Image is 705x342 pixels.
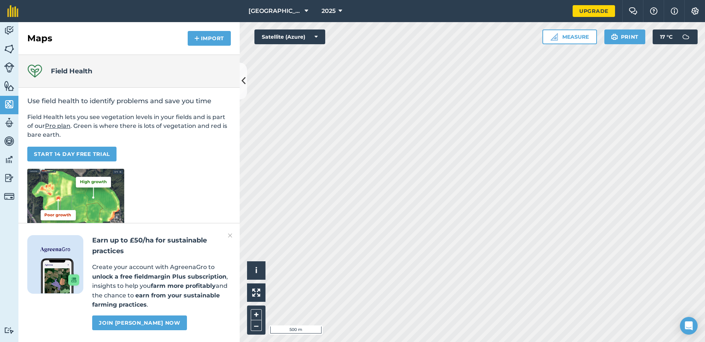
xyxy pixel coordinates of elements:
[4,80,14,91] img: svg+xml;base64,PHN2ZyB4bWxucz0iaHR0cDovL3d3dy53My5vcmcvMjAwMC9zdmciIHdpZHRoPSI1NiIgaGVpZ2h0PSI2MC...
[542,29,597,44] button: Measure
[611,32,618,41] img: svg+xml;base64,PHN2ZyB4bWxucz0iaHR0cDovL3d3dy53My5vcmcvMjAwMC9zdmciIHdpZHRoPSIxOSIgaGVpZ2h0PSIyNC...
[188,31,231,46] button: Import
[92,262,231,310] p: Create your account with AgreenaGro to , insights to help you and the chance to .
[671,7,678,15] img: svg+xml;base64,PHN2ZyB4bWxucz0iaHR0cDovL3d3dy53My5vcmcvMjAwMC9zdmciIHdpZHRoPSIxNyIgaGVpZ2h0PSIxNy...
[4,62,14,73] img: svg+xml;base64,PD94bWwgdmVyc2lvbj0iMS4wIiBlbmNvZGluZz0idXRmLTgiPz4KPCEtLSBHZW5lcmF0b3I6IEFkb2JlIE...
[4,117,14,128] img: svg+xml;base64,PD94bWwgdmVyc2lvbj0iMS4wIiBlbmNvZGluZz0idXRmLTgiPz4KPCEtLSBHZW5lcmF0b3I6IEFkb2JlIE...
[27,97,231,105] h2: Use field health to identify problems and save you time
[4,327,14,334] img: svg+xml;base64,PD94bWwgdmVyc2lvbj0iMS4wIiBlbmNvZGluZz0idXRmLTgiPz4KPCEtLSBHZW5lcmF0b3I6IEFkb2JlIE...
[660,29,673,44] span: 17 ° C
[251,320,262,331] button: –
[4,25,14,36] img: svg+xml;base64,PD94bWwgdmVyc2lvbj0iMS4wIiBlbmNvZGluZz0idXRmLTgiPz4KPCEtLSBHZW5lcmF0b3I6IEFkb2JlIE...
[92,273,226,280] strong: unlock a free fieldmargin Plus subscription
[194,34,199,43] img: svg+xml;base64,PHN2ZyB4bWxucz0iaHR0cDovL3d3dy53My5vcmcvMjAwMC9zdmciIHdpZHRoPSIxNCIgaGVpZ2h0PSIyNC...
[680,317,698,335] div: Open Intercom Messenger
[7,5,18,17] img: fieldmargin Logo
[4,191,14,202] img: svg+xml;base64,PD94bWwgdmVyc2lvbj0iMS4wIiBlbmNvZGluZz0idXRmLTgiPz4KPCEtLSBHZW5lcmF0b3I6IEFkb2JlIE...
[4,99,14,110] img: svg+xml;base64,PHN2ZyB4bWxucz0iaHR0cDovL3d3dy53My5vcmcvMjAwMC9zdmciIHdpZHRoPSI1NiIgaGVpZ2h0PSI2MC...
[92,292,220,308] strong: earn from your sustainable farming practices
[254,29,325,44] button: Satellite (Azure)
[4,172,14,184] img: svg+xml;base64,PD94bWwgdmVyc2lvbj0iMS4wIiBlbmNvZGluZz0idXRmLTgiPz4KPCEtLSBHZW5lcmF0b3I6IEFkb2JlIE...
[653,29,698,44] button: 17 °C
[678,29,693,44] img: svg+xml;base64,PD94bWwgdmVyc2lvbj0iMS4wIiBlbmNvZGluZz0idXRmLTgiPz4KPCEtLSBHZW5lcmF0b3I6IEFkb2JlIE...
[322,7,336,15] span: 2025
[4,136,14,147] img: svg+xml;base64,PD94bWwgdmVyc2lvbj0iMS4wIiBlbmNvZGluZz0idXRmLTgiPz4KPCEtLSBHZW5lcmF0b3I6IEFkb2JlIE...
[573,5,615,17] a: Upgrade
[649,7,658,15] img: A question mark icon
[27,147,117,161] a: START 14 DAY FREE TRIAL
[604,29,646,44] button: Print
[551,33,558,41] img: Ruler icon
[92,235,231,256] h2: Earn up to £50/ha for sustainable practices
[27,113,231,139] p: Field Health lets you see vegetation levels in your fields and is part of our . Green is where th...
[92,315,187,330] a: Join [PERSON_NAME] now
[255,266,257,275] span: i
[51,66,92,76] h4: Field Health
[629,7,638,15] img: Two speech bubbles overlapping with the left bubble in the forefront
[27,32,52,44] h2: Maps
[252,289,260,297] img: Four arrows, one pointing top left, one top right, one bottom right and the last bottom left
[251,309,262,320] button: +
[4,154,14,165] img: svg+xml;base64,PD94bWwgdmVyc2lvbj0iMS4wIiBlbmNvZGluZz0idXRmLTgiPz4KPCEtLSBHZW5lcmF0b3I6IEFkb2JlIE...
[4,43,14,55] img: svg+xml;base64,PHN2ZyB4bWxucz0iaHR0cDovL3d3dy53My5vcmcvMjAwMC9zdmciIHdpZHRoPSI1NiIgaGVpZ2h0PSI2MC...
[45,122,70,129] a: Pro plan
[151,282,216,289] strong: farm more profitably
[249,7,302,15] span: [GEOGRAPHIC_DATA]
[41,258,79,293] img: Screenshot of the Gro app
[228,231,232,240] img: svg+xml;base64,PHN2ZyB4bWxucz0iaHR0cDovL3d3dy53My5vcmcvMjAwMC9zdmciIHdpZHRoPSIyMiIgaGVpZ2h0PSIzMC...
[247,261,265,280] button: i
[691,7,699,15] img: A cog icon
